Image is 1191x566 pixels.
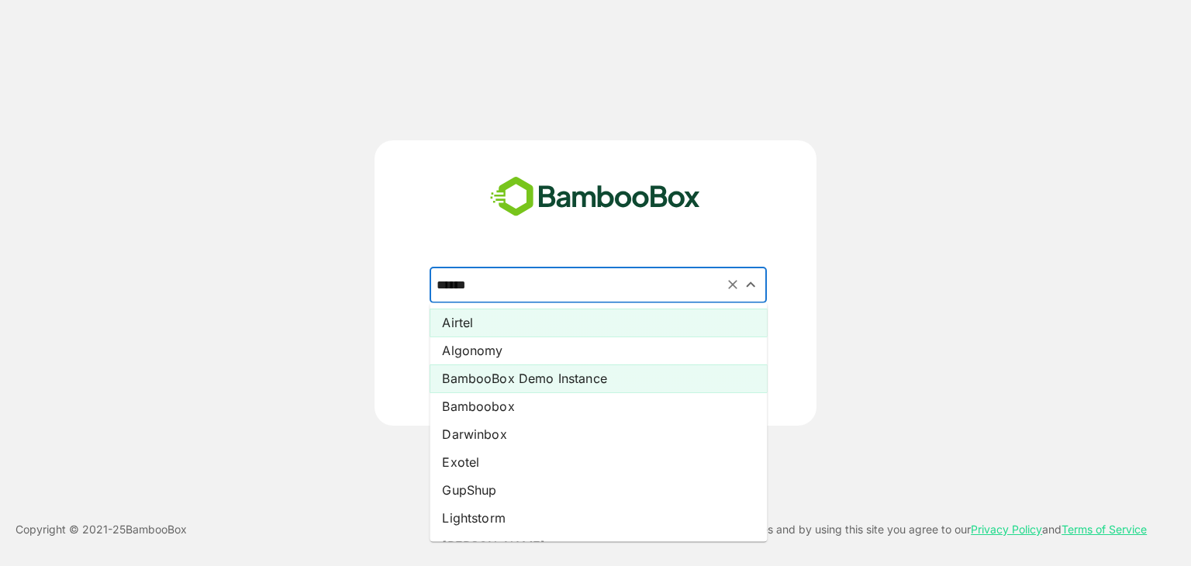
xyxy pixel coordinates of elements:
[430,476,767,504] li: GupShup
[430,420,767,448] li: Darwinbox
[430,336,767,364] li: Algonomy
[1062,523,1147,536] a: Terms of Service
[740,274,761,295] button: Close
[430,532,767,560] li: [PERSON_NAME]
[430,309,767,336] li: Airtel
[430,392,767,420] li: Bamboobox
[430,448,767,476] li: Exotel
[16,520,187,539] p: Copyright © 2021- 25 BambooBox
[430,364,767,392] li: BambooBox Demo Instance
[971,523,1042,536] a: Privacy Policy
[430,504,767,532] li: Lightstorm
[724,276,742,294] button: Clear
[482,171,709,223] img: bamboobox
[663,520,1147,539] p: This site uses cookies and by using this site you agree to our and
